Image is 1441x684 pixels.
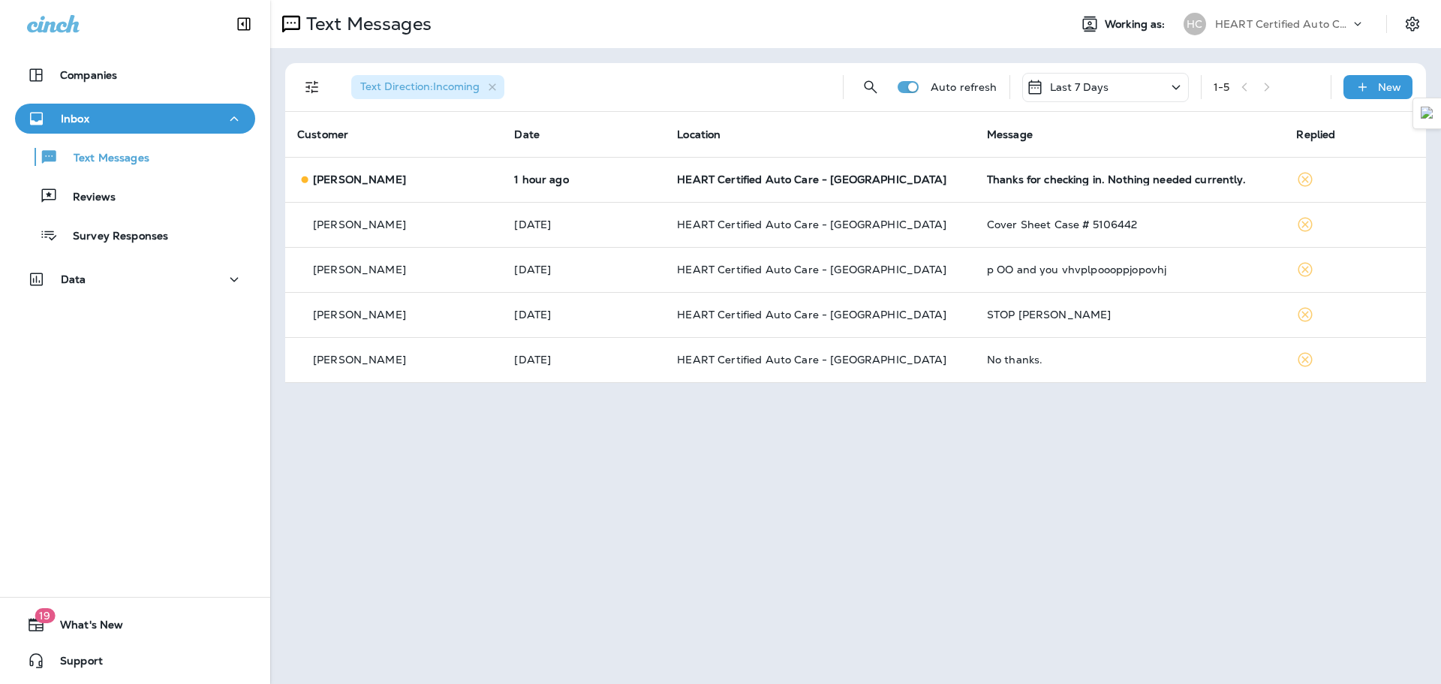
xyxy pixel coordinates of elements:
button: 19What's New [15,610,255,640]
span: 19 [35,608,55,623]
span: Text Direction : Incoming [360,80,480,93]
div: Text Direction:Incoming [351,75,504,99]
span: HEART Certified Auto Care - [GEOGRAPHIC_DATA] [677,218,946,231]
p: [PERSON_NAME] [313,309,406,321]
p: New [1378,81,1401,93]
button: Inbox [15,104,255,134]
span: Date [514,128,540,141]
button: Companies [15,60,255,90]
div: No thanks. [987,354,1273,366]
div: STOP Michael Jackson [987,309,1273,321]
p: Text Messages [59,152,149,166]
button: Survey Responses [15,219,255,251]
p: HEART Certified Auto Care [1215,18,1350,30]
button: Reviews [15,180,255,212]
span: Replied [1296,128,1335,141]
span: HEART Certified Auto Care - [GEOGRAPHIC_DATA] [677,173,946,186]
p: Text Messages [300,13,432,35]
span: Working as: [1105,18,1169,31]
p: Inbox [61,113,89,125]
span: HEART Certified Auto Care - [GEOGRAPHIC_DATA] [677,308,946,321]
div: HC [1184,13,1206,35]
p: [PERSON_NAME] [313,173,406,185]
p: Aug 20, 2025 01:15 PM [514,264,653,276]
button: Search Messages [856,72,886,102]
div: p OO and you vhvplpoooppjopovhj [987,264,1273,276]
p: Survey Responses [58,230,168,244]
span: Customer [297,128,348,141]
button: Support [15,646,255,676]
p: Data [61,273,86,285]
p: Auto refresh [931,81,997,93]
p: Aug 18, 2025 04:34 PM [514,309,653,321]
span: Support [45,655,103,673]
span: What's New [45,619,123,637]
div: Cover Sheet Case # 5106442 [987,218,1273,231]
button: Filters [297,72,327,102]
p: [PERSON_NAME] [313,218,406,231]
span: Location [677,128,720,141]
p: [PERSON_NAME] [313,264,406,276]
button: Settings [1399,11,1426,38]
p: Aug 18, 2025 09:05 AM [514,354,653,366]
p: Reviews [58,191,116,205]
div: 1 - 5 [1214,81,1229,93]
img: Detect Auto [1421,107,1434,120]
button: Text Messages [15,141,255,173]
p: Last 7 Days [1050,81,1109,93]
span: HEART Certified Auto Care - [GEOGRAPHIC_DATA] [677,353,946,366]
span: Message [987,128,1033,141]
div: Thanks for checking in. Nothing needed currently. [987,173,1273,185]
p: [PERSON_NAME] [313,354,406,366]
p: Aug 22, 2025 11:16 AM [514,218,653,231]
p: Companies [60,69,117,81]
span: HEART Certified Auto Care - [GEOGRAPHIC_DATA] [677,263,946,276]
button: Data [15,264,255,294]
button: Collapse Sidebar [223,9,265,39]
p: Aug 25, 2025 09:07 AM [514,173,653,185]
